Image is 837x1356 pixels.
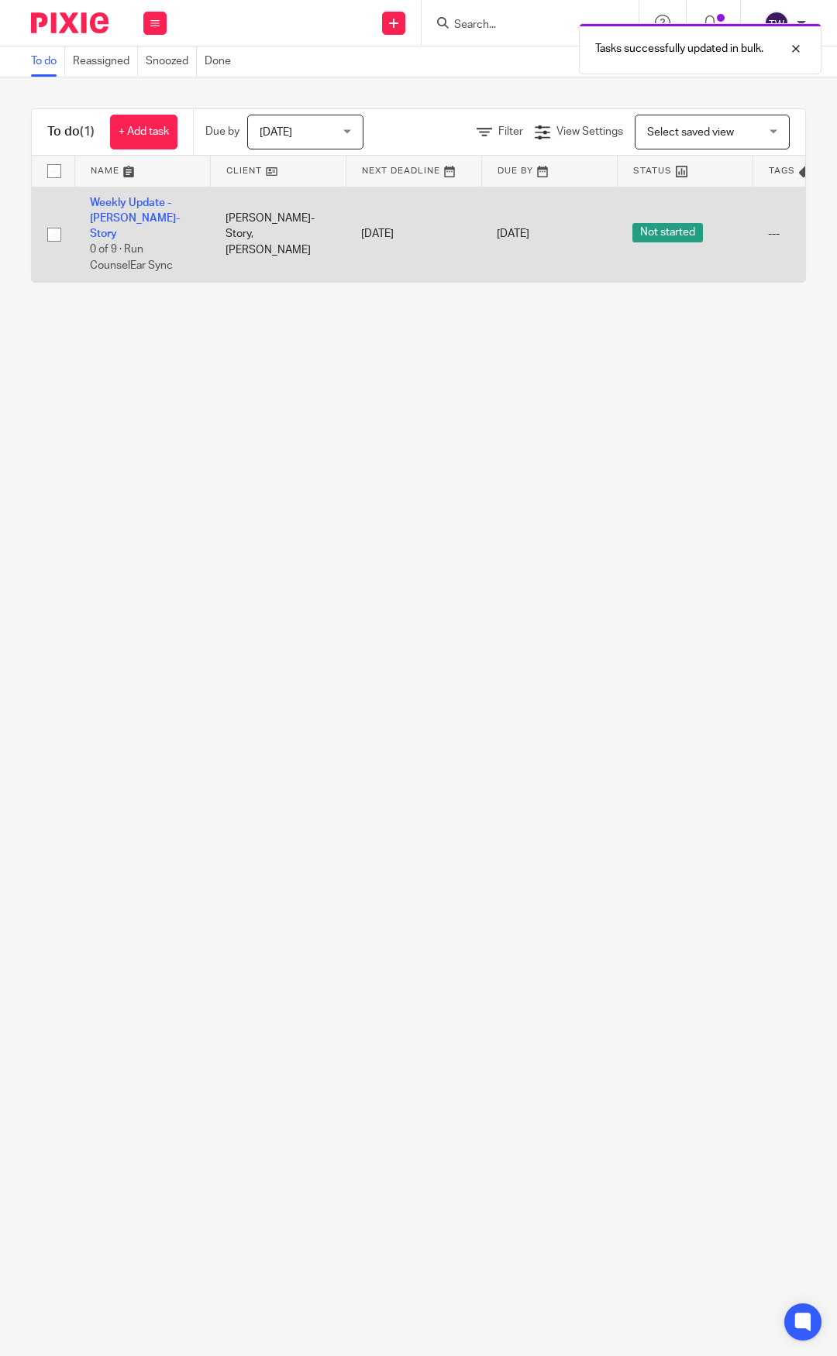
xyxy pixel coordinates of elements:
[73,46,138,77] a: Reassigned
[346,187,481,282] td: [DATE]
[205,124,239,139] p: Due by
[769,166,795,175] span: Tags
[497,228,529,239] span: [DATE]
[80,125,95,138] span: (1)
[260,127,292,138] span: [DATE]
[90,245,173,272] span: 0 of 9 · Run CounselEar Sync
[31,46,65,77] a: To do
[595,41,763,57] p: Tasks successfully updated in bulk.
[47,124,95,140] h1: To do
[632,223,703,242] span: Not started
[764,11,789,36] img: svg%3E
[146,46,197,77] a: Snoozed
[90,197,180,240] a: Weekly Update - [PERSON_NAME]-Story
[647,127,734,138] span: Select saved view
[110,115,177,149] a: + Add task
[210,187,346,282] td: [PERSON_NAME]-Story, [PERSON_NAME]
[31,12,108,33] img: Pixie
[205,46,239,77] a: Done
[498,126,523,137] span: Filter
[556,126,623,137] span: View Settings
